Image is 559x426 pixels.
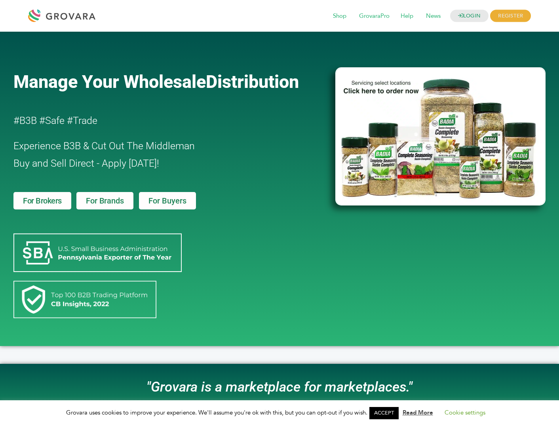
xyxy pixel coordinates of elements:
a: LOGIN [450,10,489,22]
span: Grovara uses cookies to improve your experience. We'll assume you're ok with this, but you can op... [66,409,493,416]
a: Shop [327,12,352,21]
a: For Brands [76,192,133,209]
a: For Buyers [139,192,196,209]
span: News [420,9,446,24]
span: Help [395,9,419,24]
a: Manage Your WholesaleDistribution [13,71,322,92]
span: REGISTER [490,10,531,22]
span: Distribution [206,71,299,92]
h2: #B3B #Safe #Trade [13,112,290,129]
a: News [420,12,446,21]
span: Shop [327,9,352,24]
a: Cookie settings [445,409,485,416]
span: For Buyers [148,197,186,205]
span: Buy and Sell Direct - Apply [DATE]! [13,158,159,169]
a: GrovaraPro [354,12,395,21]
span: Manage Your Wholesale [13,71,206,92]
span: GrovaraPro [354,9,395,24]
a: For Brokers [13,192,71,209]
span: Experience B3B & Cut Out The Middleman [13,140,195,152]
i: "Grovara is a marketplace for marketplaces." [146,379,413,395]
span: For Brands [86,197,124,205]
a: Help [395,12,419,21]
span: For Brokers [23,197,62,205]
a: Read More [403,409,433,416]
a: ACCEPT [369,407,399,419]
